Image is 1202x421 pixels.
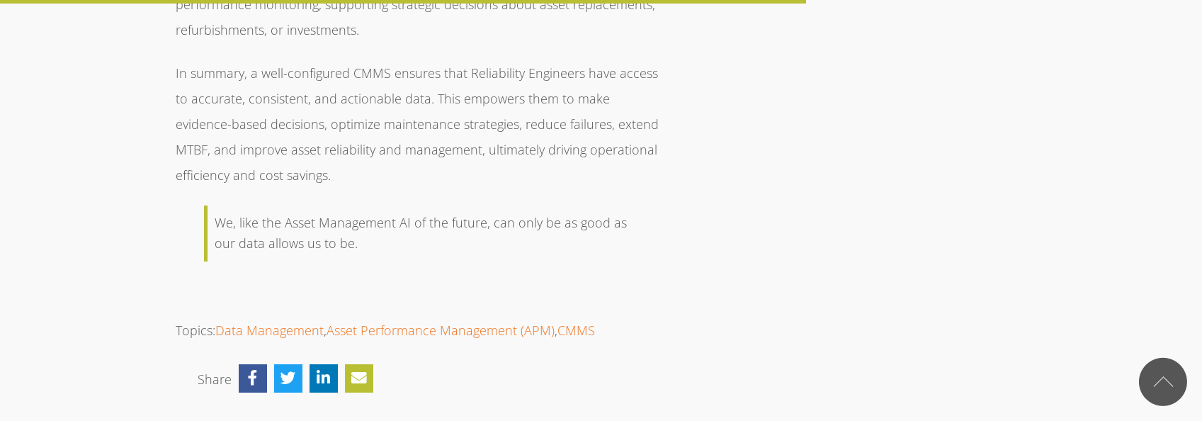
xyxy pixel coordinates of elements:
[176,60,663,188] p: In summary, a well-configured CMMS ensures that Reliability Engineers have access to accurate, co...
[198,361,235,394] li: Share
[306,364,341,393] a: Share on Linkedin
[557,322,595,339] a: CMMS
[215,213,628,254] div: We, like the Asset Management AI of the future, can only be as good as our data allows us to be.
[271,364,306,393] a: Share on Twitter
[176,318,663,343] p: Topics: , ,
[341,364,377,393] a: Share via Email
[235,364,271,393] a: Share on Facebook
[327,322,555,339] a: Asset Performance Management (APM)
[215,322,324,339] a: Data Management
